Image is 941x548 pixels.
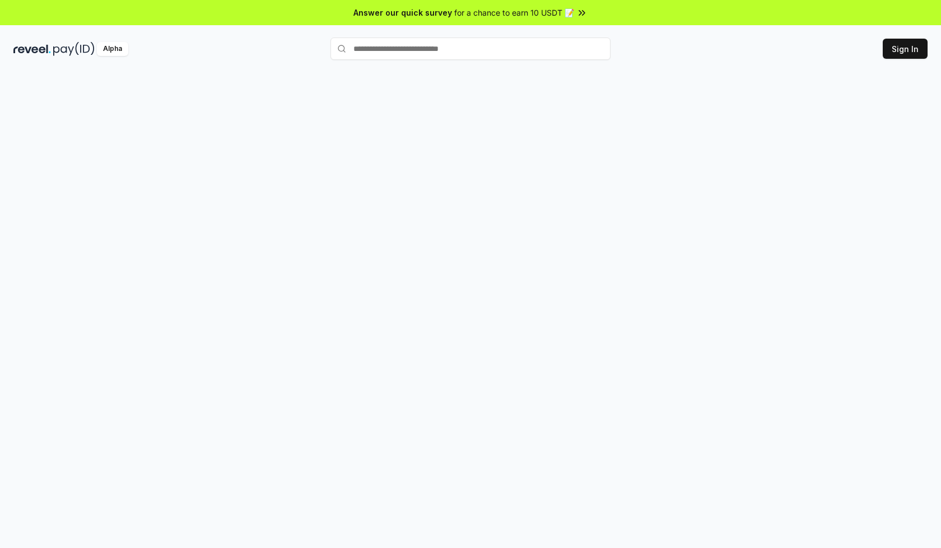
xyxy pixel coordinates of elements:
[454,7,574,18] span: for a chance to earn 10 USDT 📝
[353,7,452,18] span: Answer our quick survey
[97,42,128,56] div: Alpha
[53,42,95,56] img: pay_id
[883,39,928,59] button: Sign In
[13,42,51,56] img: reveel_dark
